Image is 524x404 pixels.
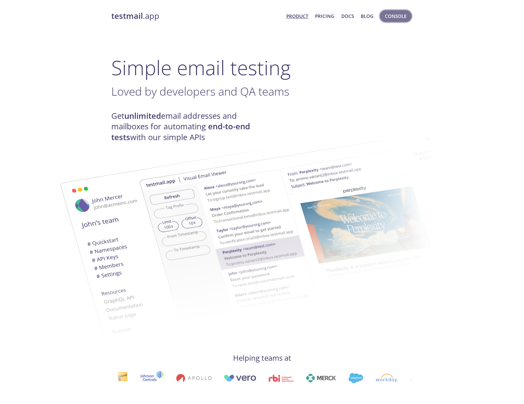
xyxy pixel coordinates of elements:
h4: Get email addresses and mailboxes for automating with our simple APIs [111,111,262,143]
span: Loved by developers and QA teams [111,84,289,99]
img: vero [224,375,257,382]
img: merck [306,374,336,382]
img: testmail-email-viewer [37,143,371,353]
strong: unlimited [124,110,161,121]
a: Blog [361,12,373,20]
button: Console [380,10,411,22]
img: salesforce [348,373,363,383]
span: Console [385,12,407,20]
img: workday [376,374,398,382]
img: rbi [269,375,294,382]
img: apollo [176,374,211,382]
a: Docs [341,12,354,20]
h4: Helping teams at [111,353,413,363]
a: Product [286,12,308,20]
a: Pricing [315,12,334,20]
img: johnsoncontrols [140,371,164,385]
strong: testmail [111,11,143,21]
a: testmail.app [111,11,282,21]
strong: end-to-end tests [111,121,250,142]
img: testmail-email-viewer [139,123,473,333]
h1: Simple email testing [111,56,413,80]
